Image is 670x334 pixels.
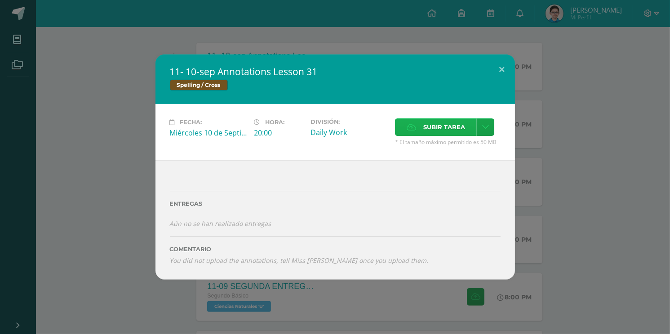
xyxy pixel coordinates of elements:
[254,128,303,138] div: 20:00
[180,119,202,126] span: Fecha:
[311,118,388,125] label: División:
[170,80,228,90] span: Spelling / Cross
[170,256,429,265] i: You did not upload the annotations, tell Miss [PERSON_NAME] once you upload them.
[311,127,388,137] div: Daily Work
[170,246,501,253] label: Comentario
[423,119,465,135] span: Subir tarea
[170,65,501,78] h2: 11- 10-sep Annotations Lesson 31
[395,138,501,146] span: * El tamaño máximo permitido es 50 MB
[170,200,501,207] label: Entregas
[170,219,271,228] i: Aún no se han realizado entregas
[489,54,515,85] button: Close (Esc)
[170,128,247,138] div: Miércoles 10 de Septiembre
[266,119,285,126] span: Hora:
